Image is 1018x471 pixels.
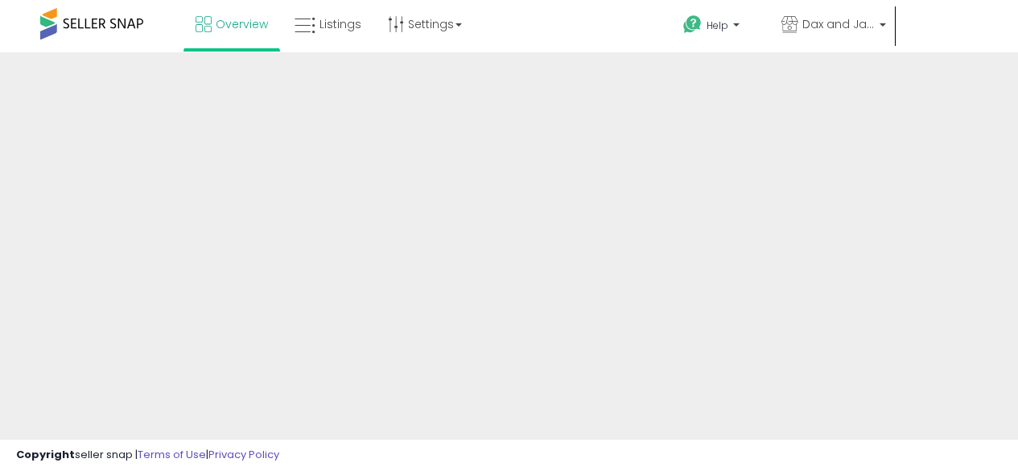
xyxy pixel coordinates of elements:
[216,16,268,32] span: Overview
[670,2,767,52] a: Help
[16,448,279,463] div: seller snap | |
[707,19,728,32] span: Help
[208,447,279,462] a: Privacy Policy
[802,16,875,32] span: Dax and Jade Co.
[319,16,361,32] span: Listings
[682,14,703,35] i: Get Help
[16,447,75,462] strong: Copyright
[138,447,206,462] a: Terms of Use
